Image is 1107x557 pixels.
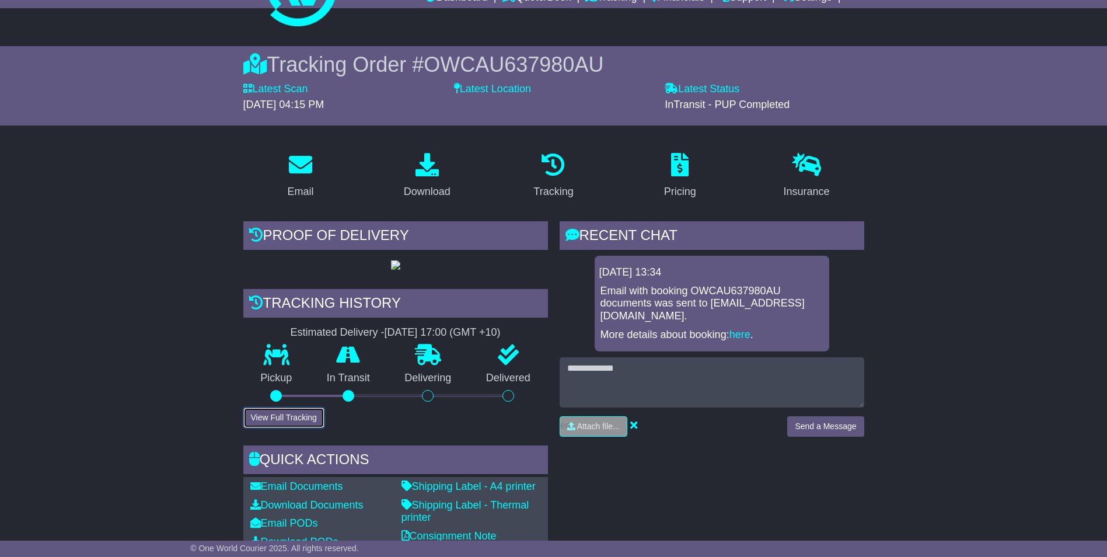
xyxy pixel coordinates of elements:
[280,149,321,204] a: Email
[600,285,823,323] p: Email with booking OWCAU637980AU documents was sent to [EMAIL_ADDRESS][DOMAIN_NAME].
[243,289,548,321] div: Tracking history
[190,544,359,553] span: © One World Courier 2025. All rights reserved.
[243,408,324,428] button: View Full Tracking
[656,149,704,204] a: Pricing
[599,266,825,279] div: [DATE] 13:34
[787,416,864,437] button: Send a Message
[401,499,529,524] a: Shipping Label - Thermal printer
[401,530,497,542] a: Consignment Note
[784,184,830,200] div: Insurance
[454,83,531,96] label: Latest Location
[396,149,458,204] a: Download
[526,149,581,204] a: Tracking
[385,326,501,339] div: [DATE] 17:00 (GMT +10)
[387,372,469,385] p: Delivering
[309,372,387,385] p: In Transit
[243,372,310,385] p: Pickup
[729,329,750,340] a: here
[243,445,548,477] div: Quick Actions
[665,99,790,110] span: InTransit - PUP Completed
[243,221,548,253] div: Proof of Delivery
[776,149,837,204] a: Insurance
[391,260,400,270] img: GetPodImage
[424,53,603,76] span: OWCAU637980AU
[250,536,338,548] a: Download PODs
[250,517,318,529] a: Email PODs
[243,326,548,339] div: Estimated Delivery -
[469,372,548,385] p: Delivered
[560,221,864,253] div: RECENT CHAT
[533,184,573,200] div: Tracking
[404,184,451,200] div: Download
[664,184,696,200] div: Pricing
[243,52,864,77] div: Tracking Order #
[250,499,364,511] a: Download Documents
[250,481,343,492] a: Email Documents
[401,481,536,492] a: Shipping Label - A4 printer
[600,329,823,342] p: More details about booking: .
[665,83,739,96] label: Latest Status
[287,184,313,200] div: Email
[243,83,308,96] label: Latest Scan
[243,99,324,110] span: [DATE] 04:15 PM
